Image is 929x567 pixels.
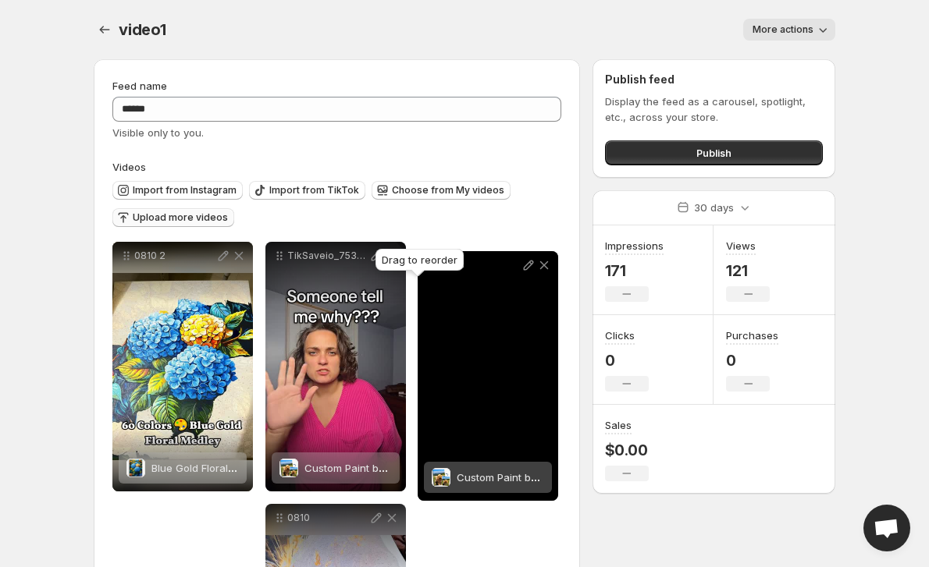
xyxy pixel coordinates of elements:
button: Upload more videos [112,208,234,227]
img: Blue Gold Floral Medley [126,459,145,477]
span: Import from Instagram [133,184,237,197]
p: 30 days [694,200,734,215]
h2: Publish feed [605,72,823,87]
h3: Clicks [605,328,635,343]
span: Blue Gold Floral Medley [151,462,266,474]
span: Visible only to you. [112,126,204,139]
span: Publish [696,145,731,161]
a: Open chat [863,505,910,551]
p: 171 [605,261,664,280]
div: 0810 2Blue Gold Floral MedleyBlue Gold Floral Medley [112,242,253,491]
h3: Views [726,238,756,253]
h3: Purchases [726,328,778,343]
p: 0 [726,351,778,370]
button: More actions [743,19,835,41]
p: 0808 [440,259,521,271]
button: Import from TikTok [249,181,365,200]
button: Publish [605,140,823,165]
div: TikSaveio_7537145729194724663Custom Paint by Numbers KitCustom Paint by Numbers Kit [265,242,406,491]
p: 121 [726,261,770,280]
p: 0810 [287,512,368,524]
button: Settings [94,19,116,41]
h3: Impressions [605,238,664,253]
span: Upload more videos [133,211,228,224]
img: Custom Paint by Numbers Kit [279,459,298,477]
span: Custom Paint by Numbers Kit [304,462,446,474]
p: $0.00 [605,441,649,459]
span: Choose from My videos [392,184,504,197]
button: Import from Instagram [112,181,243,200]
span: More actions [753,23,813,36]
h3: Sales [605,417,632,433]
p: TikSaveio_7537145729194724663 [287,250,368,262]
span: Feed name [112,80,167,92]
img: Custom Paint by Numbers Kit [432,468,450,487]
span: Import from TikTok [269,184,359,197]
button: Choose from My videos [372,181,511,200]
span: Custom Paint by Numbers Kit [457,471,598,484]
div: 0808Custom Paint by Numbers KitCustom Paint by Numbers Kit [418,251,558,501]
p: 0 [605,351,649,370]
span: Videos [112,161,146,173]
p: Display the feed as a carousel, spotlight, etc., across your store. [605,94,823,125]
span: video1 [119,20,166,39]
p: 0810 2 [134,250,215,262]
